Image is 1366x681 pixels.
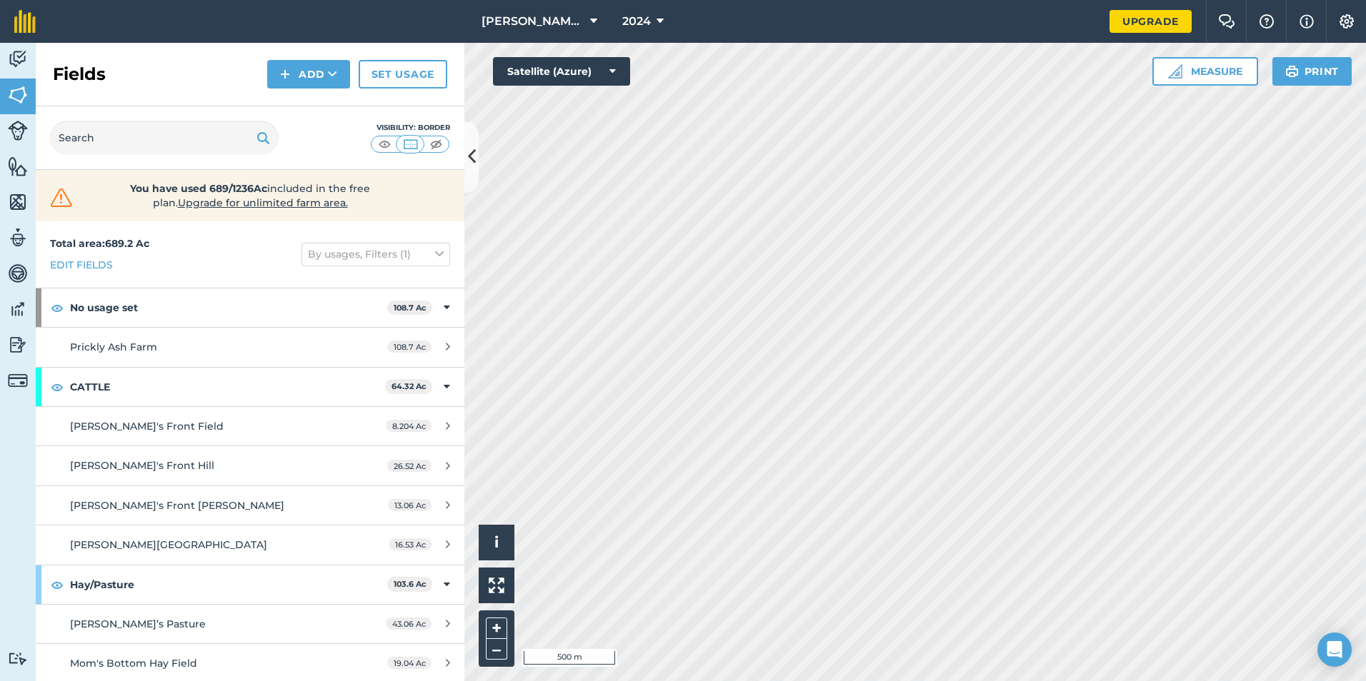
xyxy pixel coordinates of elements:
img: svg+xml;base64,PD94bWwgdmVyc2lvbj0iMS4wIiBlbmNvZGluZz0idXRmLTgiPz4KPCEtLSBHZW5lcmF0b3I6IEFkb2JlIE... [8,227,28,248]
img: A cog icon [1338,14,1355,29]
img: svg+xml;base64,PD94bWwgdmVyc2lvbj0iMS4wIiBlbmNvZGluZz0idXRmLTgiPz4KPCEtLSBHZW5lcmF0b3I6IEFkb2JlIE... [8,263,28,284]
span: 2024 [622,13,651,30]
img: svg+xml;base64,PHN2ZyB4bWxucz0iaHR0cDovL3d3dy53My5vcmcvMjAwMC9zdmciIHdpZHRoPSI1MCIgaGVpZ2h0PSI0MC... [427,137,445,151]
a: [PERSON_NAME]'s Front Field8.204 Ac [36,407,464,445]
a: [PERSON_NAME]'s Front [PERSON_NAME]13.06 Ac [36,486,464,525]
span: included in the free plan . [98,181,402,210]
span: i [494,533,499,551]
img: svg+xml;base64,PHN2ZyB4bWxucz0iaHR0cDovL3d3dy53My5vcmcvMjAwMC9zdmciIHdpZHRoPSI1NiIgaGVpZ2h0PSI2MC... [8,191,28,213]
img: Ruler icon [1168,64,1182,79]
img: svg+xml;base64,PHN2ZyB4bWxucz0iaHR0cDovL3d3dy53My5vcmcvMjAwMC9zdmciIHdpZHRoPSIxNCIgaGVpZ2h0PSIyNC... [280,66,290,83]
span: Upgrade for unlimited farm area. [178,196,348,209]
span: 16.53 Ac [389,538,432,550]
span: [PERSON_NAME]'s Front Hill [70,459,214,472]
img: svg+xml;base64,PHN2ZyB4bWxucz0iaHR0cDovL3d3dy53My5vcmcvMjAwMC9zdmciIHdpZHRoPSIxOCIgaGVpZ2h0PSIyNC... [51,299,64,316]
span: [PERSON_NAME]’s Pasture [70,617,206,630]
span: 8.204 Ac [386,420,432,432]
a: Upgrade [1110,10,1192,33]
a: [PERSON_NAME]’s Pasture43.06 Ac [36,605,464,643]
a: Set usage [359,60,447,89]
img: Four arrows, one pointing top left, one top right, one bottom right and the last bottom left [489,577,504,593]
img: svg+xml;base64,PHN2ZyB4bWxucz0iaHR0cDovL3d3dy53My5vcmcvMjAwMC9zdmciIHdpZHRoPSIxNyIgaGVpZ2h0PSIxNy... [1300,13,1314,30]
h2: Fields [53,63,106,86]
strong: 108.7 Ac [394,303,427,313]
span: [PERSON_NAME] and Price Farms [482,13,584,30]
div: Hay/Pasture103.6 Ac [36,565,464,604]
div: Visibility: Border [370,122,450,133]
img: svg+xml;base64,PHN2ZyB4bWxucz0iaHR0cDovL3d3dy53My5vcmcvMjAwMC9zdmciIHdpZHRoPSIxOCIgaGVpZ2h0PSIyNC... [51,576,64,593]
img: svg+xml;base64,PD94bWwgdmVyc2lvbj0iMS4wIiBlbmNvZGluZz0idXRmLTgiPz4KPCEtLSBHZW5lcmF0b3I6IEFkb2JlIE... [8,334,28,355]
img: A question mark icon [1258,14,1275,29]
button: + [486,617,507,639]
strong: Hay/Pasture [70,565,387,604]
span: [PERSON_NAME]'s Front Field [70,420,224,433]
button: Print [1272,57,1352,86]
strong: 103.6 Ac [394,579,427,589]
span: 19.04 Ac [387,657,432,669]
a: You have used 689/1236Acincluded in the free plan.Upgrade for unlimited farm area. [47,181,453,210]
div: CATTLE64.32 Ac [36,368,464,406]
img: svg+xml;base64,PD94bWwgdmVyc2lvbj0iMS4wIiBlbmNvZGluZz0idXRmLTgiPz4KPCEtLSBHZW5lcmF0b3I6IEFkb2JlIE... [8,121,28,141]
span: 13.06 Ac [388,499,432,511]
button: Add [267,60,350,89]
img: svg+xml;base64,PD94bWwgdmVyc2lvbj0iMS4wIiBlbmNvZGluZz0idXRmLTgiPz4KPCEtLSBHZW5lcmF0b3I6IEFkb2JlIE... [8,298,28,320]
img: svg+xml;base64,PHN2ZyB4bWxucz0iaHR0cDovL3d3dy53My5vcmcvMjAwMC9zdmciIHdpZHRoPSI1MCIgaGVpZ2h0PSI0MC... [402,137,419,151]
button: Measure [1152,57,1258,86]
a: Edit fields [50,257,113,273]
button: – [486,639,507,660]
div: Open Intercom Messenger [1317,632,1352,667]
strong: CATTLE [70,368,385,406]
div: No usage set108.7 Ac [36,288,464,327]
img: svg+xml;base64,PD94bWwgdmVyc2lvbj0iMS4wIiBlbmNvZGluZz0idXRmLTgiPz4KPCEtLSBHZW5lcmF0b3I6IEFkb2JlIE... [8,370,28,390]
span: [PERSON_NAME]'s Front [PERSON_NAME] [70,499,284,512]
img: svg+xml;base64,PHN2ZyB4bWxucz0iaHR0cDovL3d3dy53My5vcmcvMjAwMC9zdmciIHdpZHRoPSIxOCIgaGVpZ2h0PSIyNC... [51,378,64,395]
img: svg+xml;base64,PHN2ZyB4bWxucz0iaHR0cDovL3d3dy53My5vcmcvMjAwMC9zdmciIHdpZHRoPSI1NiIgaGVpZ2h0PSI2MC... [8,84,28,106]
img: svg+xml;base64,PHN2ZyB4bWxucz0iaHR0cDovL3d3dy53My5vcmcvMjAwMC9zdmciIHdpZHRoPSIzMiIgaGVpZ2h0PSIzMC... [47,187,76,208]
span: 108.7 Ac [387,340,432,353]
span: 26.52 Ac [387,460,432,472]
span: [PERSON_NAME][GEOGRAPHIC_DATA] [70,538,267,551]
a: [PERSON_NAME]'s Front Hill26.52 Ac [36,446,464,485]
img: svg+xml;base64,PHN2ZyB4bWxucz0iaHR0cDovL3d3dy53My5vcmcvMjAwMC9zdmciIHdpZHRoPSIxOSIgaGVpZ2h0PSIyNC... [1285,63,1299,80]
button: Satellite (Azure) [493,57,630,86]
strong: No usage set [70,288,387,327]
button: i [479,525,514,560]
img: svg+xml;base64,PHN2ZyB4bWxucz0iaHR0cDovL3d3dy53My5vcmcvMjAwMC9zdmciIHdpZHRoPSI1MCIgaGVpZ2h0PSI0MC... [376,137,394,151]
a: Prickly Ash Farm108.7 Ac [36,328,464,366]
span: Prickly Ash Farm [70,340,157,353]
img: fieldmargin Logo [14,10,36,33]
input: Search [50,121,279,155]
img: svg+xml;base64,PD94bWwgdmVyc2lvbj0iMS4wIiBlbmNvZGluZz0idXRmLTgiPz4KPCEtLSBHZW5lcmF0b3I6IEFkb2JlIE... [8,49,28,70]
strong: 64.32 Ac [392,381,427,391]
strong: Total area : 689.2 Ac [50,237,149,250]
img: svg+xml;base64,PHN2ZyB4bWxucz0iaHR0cDovL3d3dy53My5vcmcvMjAwMC9zdmciIHdpZHRoPSI1NiIgaGVpZ2h0PSI2MC... [8,156,28,177]
img: Two speech bubbles overlapping with the left bubble in the forefront [1218,14,1235,29]
strong: You have used 689/1236Ac [130,182,267,195]
span: Mom's Bottom Hay Field [70,657,197,670]
img: svg+xml;base64,PHN2ZyB4bWxucz0iaHR0cDovL3d3dy53My5vcmcvMjAwMC9zdmciIHdpZHRoPSIxOSIgaGVpZ2h0PSIyNC... [256,129,270,146]
span: 43.06 Ac [386,617,432,630]
button: By usages, Filters (1) [301,243,450,266]
img: svg+xml;base64,PD94bWwgdmVyc2lvbj0iMS4wIiBlbmNvZGluZz0idXRmLTgiPz4KPCEtLSBHZW5lcmF0b3I6IEFkb2JlIE... [8,652,28,665]
a: [PERSON_NAME][GEOGRAPHIC_DATA]16.53 Ac [36,525,464,564]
